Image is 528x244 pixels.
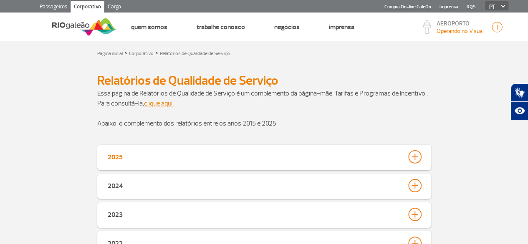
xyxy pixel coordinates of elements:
button: 2025 [107,150,421,164]
p: Visibilidade de 10000m [436,27,483,35]
a: Quem Somos [131,23,167,31]
button: 2023 [107,207,421,221]
a: Trabalhe Conosco [197,23,245,31]
p: Essa página de Relatórios de Qualidade de Serviço é um complemento da página-mãe 'Tarifas e Progr... [97,88,431,128]
a: Cargo [104,1,124,14]
a: clique aqui. [144,99,174,108]
div: Plugin de acessibilidade da Hand Talk. [510,83,528,120]
button: Abrir recursos assistivos. [510,102,528,120]
div: 2024 [108,179,123,191]
a: Página inicial [97,50,123,57]
a: Imprensa [439,4,458,10]
a: > [155,48,158,58]
button: Abrir tradutor de língua de sinais. [510,83,528,102]
a: Negócios [274,23,300,31]
p: AEROPORTO [436,21,483,27]
a: Imprensa [329,23,354,31]
a: Passageiros [36,1,71,14]
a: Compra On-line GaleOn [384,4,431,10]
div: 2025 [108,150,123,162]
div: 2023 [108,208,123,219]
a: Relatórios de Qualidade de Serviço [160,50,230,57]
a: RQS [466,4,475,10]
a: Corporativo [71,1,104,14]
button: 2024 [107,179,421,193]
a: > [124,48,127,58]
a: Corporativo [129,50,154,57]
h2: Relatórios de Qualidade de Serviço [97,73,431,88]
